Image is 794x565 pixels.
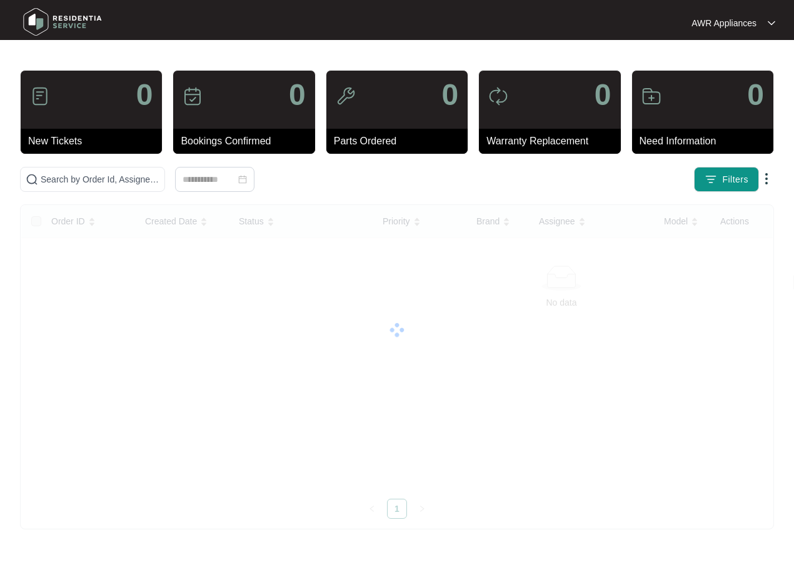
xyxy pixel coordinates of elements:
[183,86,203,106] img: icon
[441,80,458,110] p: 0
[334,134,468,149] p: Parts Ordered
[26,173,38,186] img: search-icon
[486,134,620,149] p: Warranty Replacement
[30,86,50,106] img: icon
[19,3,106,41] img: residentia service logo
[640,134,773,149] p: Need Information
[41,172,159,186] input: Search by Order Id, Assignee Name, Customer Name, Brand and Model
[691,17,756,29] p: AWR Appliances
[595,80,611,110] p: 0
[136,80,153,110] p: 0
[28,134,162,149] p: New Tickets
[722,173,748,186] span: Filters
[705,173,717,186] img: filter icon
[488,86,508,106] img: icon
[747,80,764,110] p: 0
[694,167,759,192] button: filter iconFilters
[768,20,775,26] img: dropdown arrow
[641,86,661,106] img: icon
[289,80,306,110] p: 0
[759,171,774,186] img: dropdown arrow
[181,134,314,149] p: Bookings Confirmed
[336,86,356,106] img: icon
